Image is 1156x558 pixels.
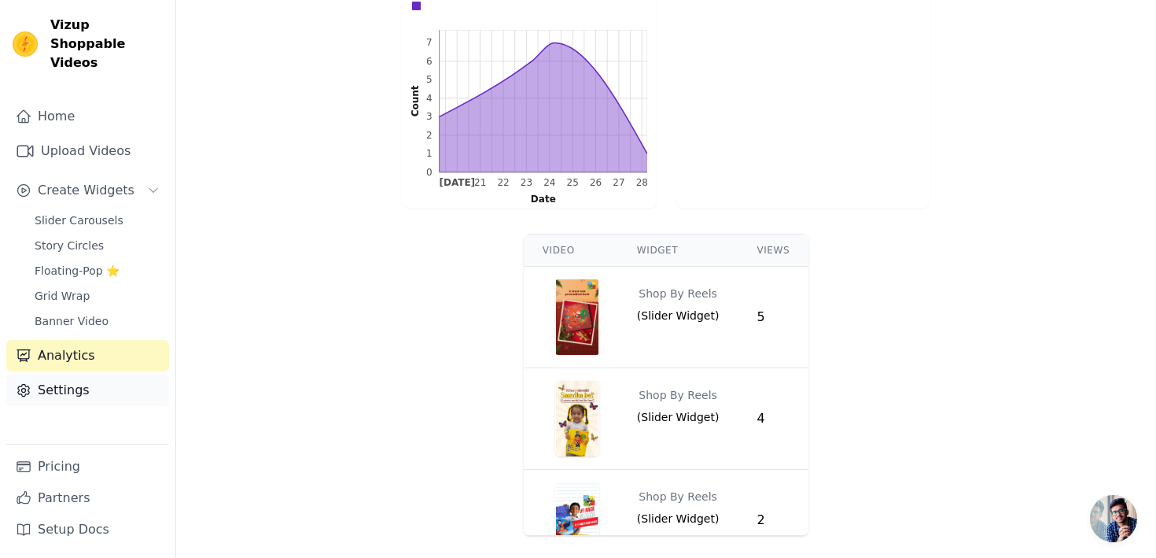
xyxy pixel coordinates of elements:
span: ( Slider Widget ) [637,308,720,323]
g: Sun Aug 24 2025 00:00:00 GMT+0530 (India Standard Time) [543,177,555,188]
g: left axis [398,30,439,178]
span: Vizup Shoppable Videos [50,16,163,72]
span: Floating-Pop ⭐ [35,263,120,279]
a: Upload Videos [6,135,169,167]
text: 4 [426,93,433,104]
text: Date [531,194,556,205]
span: Grid Wrap [35,288,90,304]
text: 26 [590,177,602,188]
g: bottom ticks [439,172,647,189]
a: Settings [6,375,169,406]
text: 22 [497,177,509,188]
text: 0 [426,167,433,178]
g: Tue Aug 26 2025 00:00:00 GMT+0530 (India Standard Time) [590,177,602,188]
g: Thu Aug 28 2025 00:00:00 GMT+0530 (India Standard Time) [636,177,648,188]
text: 24 [543,177,555,188]
text: 23 [521,177,532,188]
a: Pricing [6,451,169,482]
text: [DATE] [439,177,475,188]
text: 7 [426,37,433,48]
text: 28 [636,177,648,188]
a: Home [6,101,169,132]
text: 25 [567,177,579,188]
g: Mon Aug 25 2025 00:00:00 GMT+0530 (India Standard Time) [567,177,579,188]
img: video [555,482,599,558]
text: 21 [474,177,486,188]
button: Create Widgets [6,175,169,206]
g: Thu Aug 21 2025 00:00:00 GMT+0530 (India Standard Time) [474,177,486,188]
g: Wed Aug 27 2025 00:00:00 GMT+0530 (India Standard Time) [613,177,624,188]
text: 27 [613,177,624,188]
a: Floating-Pop ⭐ [25,260,169,282]
span: Banner Video [35,313,109,329]
a: Banner Video [25,310,169,332]
th: Views [738,235,808,267]
img: video [555,279,599,355]
text: 6 [426,56,433,67]
div: Shop By Reels [639,381,717,409]
g: left ticks [426,30,440,178]
g: Sat Aug 23 2025 00:00:00 GMT+0530 (India Standard Time) [521,177,532,188]
a: Open chat [1090,495,1137,542]
text: 3 [426,111,433,122]
div: Shop By Reels [639,482,717,511]
th: Widget [618,235,738,267]
a: Setup Docs [6,514,169,545]
div: 5 [757,308,790,327]
img: video [555,381,599,456]
div: Shop By Reels [639,279,717,308]
img: Vizup [13,31,38,57]
a: Analytics [6,340,169,371]
g: Wed Aug 20 2025 00:00:00 GMT+0530 (India Standard Time) [439,177,475,188]
th: Video [524,235,618,267]
a: Grid Wrap [25,285,169,307]
text: 2 [426,130,433,141]
span: ( Slider Widget ) [637,409,720,425]
a: Story Circles [25,235,169,257]
text: 5 [426,74,433,85]
a: Partners [6,482,169,514]
div: 2 [757,511,790,530]
span: ( Slider Widget ) [637,511,720,527]
span: Story Circles [35,238,104,253]
a: Slider Carousels [25,209,169,231]
span: Slider Carousels [35,212,123,228]
text: Count [410,85,421,116]
text: 1 [426,148,433,159]
g: Fri Aug 22 2025 00:00:00 GMT+0530 (India Standard Time) [497,177,509,188]
div: 4 [757,409,790,428]
span: Create Widgets [38,181,134,200]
